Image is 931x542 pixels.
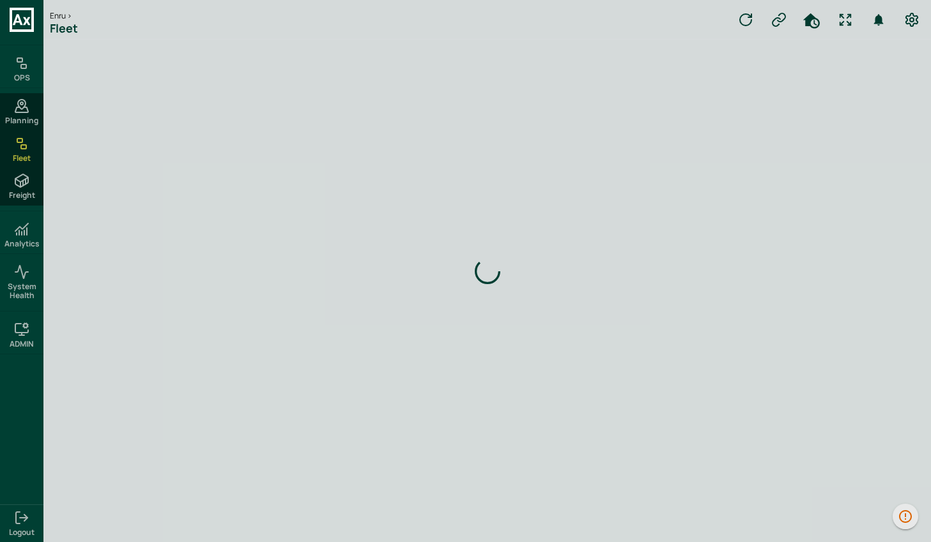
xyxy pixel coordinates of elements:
[3,282,41,301] span: System Health
[5,116,38,125] span: Planning
[13,154,31,163] span: Fleet
[14,73,30,82] h6: OPS
[9,528,35,537] span: Logout
[4,239,40,248] h6: Analytics
[9,191,35,200] span: Freight
[10,340,34,349] h6: ADMIN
